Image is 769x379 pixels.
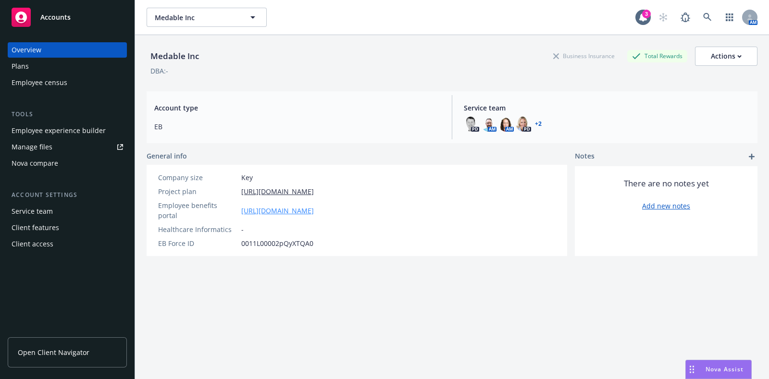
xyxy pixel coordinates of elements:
[575,151,595,162] span: Notes
[698,8,717,27] a: Search
[12,236,53,252] div: Client access
[8,110,127,119] div: Tools
[147,8,267,27] button: Medable Inc
[150,66,168,76] div: DBA: -
[711,47,742,65] div: Actions
[12,59,29,74] div: Plans
[12,204,53,219] div: Service team
[8,139,127,155] a: Manage files
[40,13,71,21] span: Accounts
[155,12,238,23] span: Medable Inc
[706,365,744,373] span: Nova Assist
[685,360,752,379] button: Nova Assist
[686,360,698,379] div: Drag to move
[624,178,709,189] span: There are no notes yet
[695,47,757,66] button: Actions
[481,116,496,132] img: photo
[12,123,106,138] div: Employee experience builder
[8,236,127,252] a: Client access
[147,151,187,161] span: General info
[535,121,542,127] a: +2
[8,190,127,200] div: Account settings
[12,42,41,58] div: Overview
[12,75,67,90] div: Employee census
[12,156,58,171] div: Nova compare
[154,103,440,113] span: Account type
[8,42,127,58] a: Overview
[147,50,203,62] div: Medable Inc
[627,50,687,62] div: Total Rewards
[654,8,673,27] a: Start snowing
[8,156,127,171] a: Nova compare
[241,172,253,183] span: Key
[548,50,620,62] div: Business Insurance
[241,238,313,248] span: 0011L00002pQyXTQA0
[498,116,514,132] img: photo
[8,204,127,219] a: Service team
[158,172,237,183] div: Company size
[12,139,52,155] div: Manage files
[8,4,127,31] a: Accounts
[8,59,127,74] a: Plans
[241,224,244,234] span: -
[18,347,89,357] span: Open Client Navigator
[12,220,59,235] div: Client features
[8,220,127,235] a: Client features
[676,8,695,27] a: Report a Bug
[8,75,127,90] a: Employee census
[158,224,237,234] div: Healthcare Informatics
[158,200,237,220] div: Employee benefits portal
[8,123,127,138] a: Employee experience builder
[241,186,314,196] a: [URL][DOMAIN_NAME]
[720,8,739,27] a: Switch app
[642,201,690,211] a: Add new notes
[154,122,440,132] span: EB
[746,151,757,162] a: add
[642,10,651,18] div: 3
[241,206,314,216] a: [URL][DOMAIN_NAME]
[516,116,531,132] img: photo
[464,103,750,113] span: Service team
[158,238,237,248] div: EB Force ID
[158,186,237,196] div: Project plan
[464,116,479,132] img: photo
